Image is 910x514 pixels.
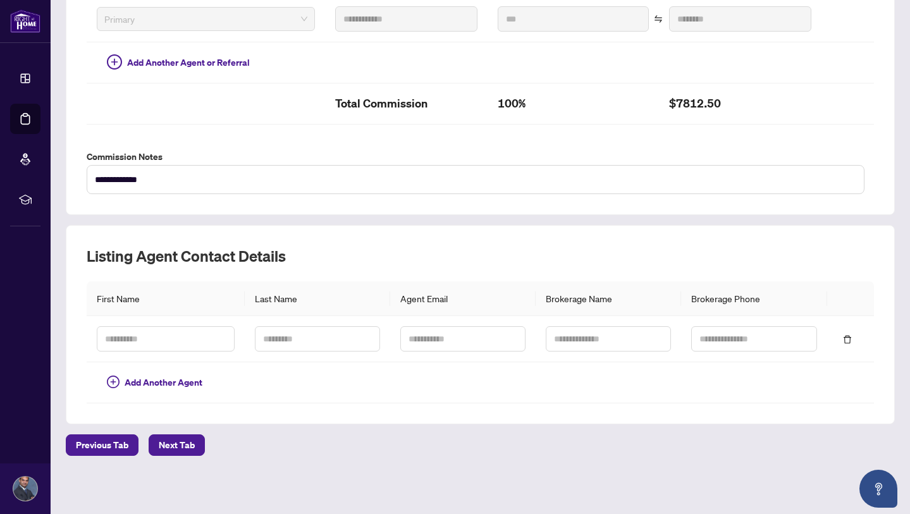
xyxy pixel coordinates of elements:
[66,434,138,456] button: Previous Tab
[104,9,307,28] span: Primary
[536,281,681,316] th: Brokerage Name
[76,435,128,455] span: Previous Tab
[87,281,245,316] th: First Name
[859,470,897,508] button: Open asap
[87,246,874,266] h2: Listing Agent Contact Details
[127,56,250,70] span: Add Another Agent or Referral
[681,281,827,316] th: Brokerage Phone
[10,9,40,33] img: logo
[498,94,648,114] h2: 100%
[107,54,122,70] span: plus-circle
[87,150,874,164] label: Commission Notes
[843,335,852,344] span: delete
[13,477,37,501] img: Profile Icon
[125,376,202,389] span: Add Another Agent
[669,94,811,114] h2: $7812.50
[159,435,195,455] span: Next Tab
[97,52,260,73] button: Add Another Agent or Referral
[149,434,205,456] button: Next Tab
[390,281,536,316] th: Agent Email
[335,94,477,114] h2: Total Commission
[97,372,212,393] button: Add Another Agent
[654,15,663,23] span: swap
[245,281,390,316] th: Last Name
[107,376,120,388] span: plus-circle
